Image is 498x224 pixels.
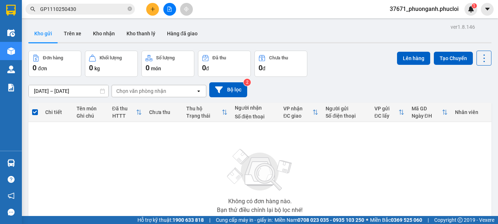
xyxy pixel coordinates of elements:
[28,51,81,77] button: Đơn hàng0đơn
[209,82,247,97] button: Bộ lọc
[458,217,463,223] span: copyright
[484,6,491,12] span: caret-down
[146,3,159,16] button: plus
[397,52,430,65] button: Lên hàng
[326,106,367,111] div: Người gửi
[186,113,222,119] div: Trạng thái
[451,23,475,31] div: ver 1.8.146
[209,216,210,224] span: |
[223,145,296,196] img: svg+xml;base64,PHN2ZyBjbGFzcz0ibGlzdC1wbHVnX19zdmciIHhtbG5zPSJodHRwOi8vd3d3LnczLm9yZy8yMDAwL3N2Zy...
[109,103,146,122] th: Toggle SortBy
[77,106,105,111] div: Tên món
[217,207,303,213] div: Bạn thử điều chỉnh lại bộ lọc nhé!
[228,199,292,204] div: Không có đơn hàng nào.
[94,66,100,71] span: kg
[254,51,307,77] button: Chưa thu0đ
[481,3,494,16] button: caret-down
[428,216,429,224] span: |
[366,219,368,221] span: ⚪️
[145,63,149,72] span: 0
[32,63,36,72] span: 0
[29,85,108,97] input: Select a date range.
[186,106,222,111] div: Thu hộ
[283,106,312,111] div: VP nhận
[202,63,206,72] span: 0
[28,25,58,42] button: Kho gửi
[258,63,262,72] span: 0
[472,3,477,8] sup: 1
[45,109,69,115] div: Chi tiết
[7,159,15,167] img: warehouse-icon
[180,3,193,16] button: aim
[30,7,35,12] span: search
[374,113,398,119] div: ĐC lấy
[8,176,15,183] span: question-circle
[412,106,442,111] div: Mã GD
[384,4,464,13] span: 37671_phuonganh.phucloi
[244,79,251,86] sup: 2
[43,55,63,60] div: Đơn hàng
[128,7,132,11] span: close-circle
[112,106,136,111] div: Đã thu
[121,25,161,42] button: Kho thanh lý
[269,55,288,60] div: Chưa thu
[468,6,474,12] img: icon-new-feature
[137,216,204,224] span: Hỗ trợ kỹ thuật:
[280,103,322,122] th: Toggle SortBy
[283,113,312,119] div: ĐC giao
[6,5,16,16] img: logo-vxr
[141,51,194,77] button: Số lượng0món
[128,6,132,13] span: close-circle
[235,105,276,111] div: Người nhận
[163,3,176,16] button: file-add
[235,114,276,119] div: Số điện thoại
[391,217,422,223] strong: 0369 525 060
[371,103,408,122] th: Toggle SortBy
[275,216,364,224] span: Miền Nam
[38,66,47,71] span: đơn
[374,106,398,111] div: VP gửi
[156,55,175,60] div: Số lượng
[196,88,202,94] svg: open
[100,55,122,60] div: Khối lượng
[7,84,15,91] img: solution-icon
[297,217,364,223] strong: 0708 023 035 - 0935 103 250
[150,7,155,12] span: plus
[116,87,166,95] div: Chọn văn phòng nhận
[455,109,487,115] div: Nhân viên
[149,109,179,115] div: Chưa thu
[85,51,138,77] button: Khối lượng0kg
[206,66,209,71] span: đ
[89,63,93,72] span: 0
[183,103,231,122] th: Toggle SortBy
[216,216,273,224] span: Cung cấp máy in - giấy in:
[408,103,452,122] th: Toggle SortBy
[213,55,226,60] div: Đã thu
[370,216,422,224] span: Miền Bắc
[40,5,126,13] input: Tìm tên, số ĐT hoặc mã đơn
[412,113,442,119] div: Ngày ĐH
[262,66,265,71] span: đ
[151,66,161,71] span: món
[473,3,475,8] span: 1
[198,51,251,77] button: Đã thu0đ
[326,113,367,119] div: Số điện thoại
[434,52,473,65] button: Tạo Chuyến
[7,29,15,37] img: warehouse-icon
[8,209,15,216] span: message
[167,7,172,12] span: file-add
[77,113,105,119] div: Ghi chú
[58,25,87,42] button: Trên xe
[8,192,15,199] span: notification
[161,25,203,42] button: Hàng đã giao
[184,7,189,12] span: aim
[7,47,15,55] img: warehouse-icon
[87,25,121,42] button: Kho nhận
[7,66,15,73] img: warehouse-icon
[172,217,204,223] strong: 1900 633 818
[112,113,136,119] div: HTTT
